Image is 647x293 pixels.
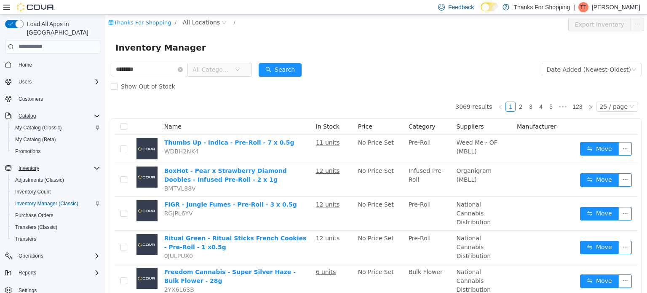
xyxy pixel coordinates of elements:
span: Users [15,77,100,87]
button: Promotions [8,145,104,157]
div: 25 / page [495,87,522,97]
span: In Stock [211,108,234,115]
span: Customers [19,96,43,102]
img: Thumbs Up - Indica - Pre-Roll - 7 x 0.5g placeholder [31,124,52,145]
p: Thanks For Shopping [513,2,570,12]
span: / [69,5,71,11]
li: 3 [420,87,430,97]
span: Show Out of Stock [12,68,73,75]
button: Home [2,59,104,71]
span: Inventory Count [12,187,100,197]
span: Users [19,78,32,85]
button: icon: swapMove [475,226,513,239]
a: Ritual Green - Ritual Sticks French Cookies - Pre-Roll - 1 x0.5g [59,220,201,236]
span: No Price Set [253,186,289,193]
li: 1 [400,87,410,97]
i: icon: down [524,89,529,95]
li: Next 5 Pages [451,87,464,97]
span: My Catalog (Classic) [15,124,62,131]
button: Export Inventory [463,3,526,16]
span: Suppliers [351,108,379,115]
p: [PERSON_NAME] [592,2,640,12]
span: National Cannabis Distribution [351,220,386,245]
i: icon: left [393,90,398,95]
button: icon: ellipsis [513,226,527,239]
span: Transfers (Classic) [15,224,57,231]
button: Transfers (Classic) [8,221,104,233]
u: 12 units [211,186,235,193]
button: Customers [2,93,104,105]
span: Catalog [19,113,36,119]
img: BoxHot - Pear x Strawberry Diamond Doobies - Infused Pre-Roll - 2 x 1g placeholder [31,152,52,173]
a: BoxHot - Pear x Strawberry Diamond Doobies - Infused Pre-Roll - 2 x 1g [59,153,182,168]
button: Operations [15,251,47,261]
button: Catalog [15,111,39,121]
span: Transfers [15,236,36,242]
span: Reports [19,269,36,276]
u: 12 units [211,220,235,227]
i: icon: right [483,90,488,95]
img: FIGR - Jungle Fumes - Pre-Roll - 3 x 0.5g placeholder [31,185,52,207]
a: 3 [421,87,430,97]
li: 3069 results [350,87,387,97]
span: Organigram (MBLL) [351,153,387,168]
span: Purchase Orders [15,212,53,219]
i: icon: down [526,52,531,58]
button: My Catalog (Classic) [8,122,104,134]
td: Infused Pre-Roll [300,148,348,182]
i: icon: shop [3,5,8,11]
span: Transfers (Classic) [12,222,100,232]
span: National Cannabis Distribution [351,186,386,211]
span: RGJPL6YV [59,195,88,202]
button: Reports [15,268,40,278]
button: Transfers [8,233,104,245]
span: / [128,5,130,11]
span: Purchase Orders [12,210,100,220]
a: Promotions [12,146,44,156]
span: Operations [19,253,43,259]
li: 5 [441,87,451,97]
a: Thumbs Up - Indica - Pre-Roll - 7 x 0.5g [59,124,189,131]
p: | [573,2,575,12]
li: 4 [430,87,441,97]
a: FIGR - Jungle Fumes - Pre-Roll - 3 x 0.5g [59,186,192,193]
li: 123 [464,87,480,97]
a: 5 [441,87,450,97]
a: Transfers [12,234,40,244]
button: icon: swapMove [475,127,513,141]
a: 2 [411,87,420,97]
u: 11 units [211,124,235,131]
a: 4 [431,87,440,97]
button: Adjustments (Classic) [8,174,104,186]
button: Inventory [2,162,104,174]
a: Adjustments (Classic) [12,175,67,185]
span: Weed Me - OF (MBLL) [351,124,392,140]
img: Freedom Cannabis - Super Silver Haze - Bulk Flower - 28g placeholder [31,253,52,274]
a: Purchase Orders [12,210,57,220]
span: Adjustments (Classic) [15,177,64,183]
span: WDBH2NK4 [59,133,94,140]
a: Inventory Manager (Classic) [12,199,82,209]
button: Inventory [15,163,43,173]
button: Purchase Orders [8,210,104,221]
span: Home [15,59,100,70]
button: Reports [2,267,104,279]
button: icon: swapMove [475,260,513,273]
span: My Catalog (Beta) [15,136,56,143]
span: Inventory [19,165,39,172]
span: Feedback [448,3,474,11]
img: Ritual Green - Ritual Sticks French Cookies - Pre-Roll - 1 x0.5g placeholder [31,219,52,240]
img: Cova [17,3,55,11]
div: T Thomson [578,2,588,12]
a: 123 [465,87,479,97]
span: Price [253,108,267,115]
span: Inventory Manager (Classic) [15,200,78,207]
button: icon: ellipsis [513,192,527,206]
div: Date Added (Newest-Oldest) [441,48,526,61]
button: icon: ellipsis [513,127,527,141]
button: Users [2,76,104,88]
span: Transfers [12,234,100,244]
span: Catalog [15,111,100,121]
button: Inventory Count [8,186,104,198]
